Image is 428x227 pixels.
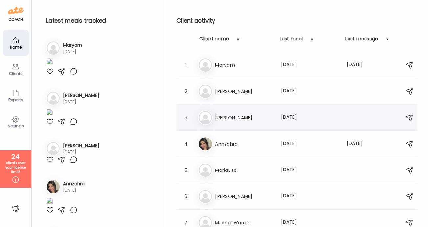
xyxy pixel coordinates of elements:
img: images%2FqhHDn4XjxJVHWDvtl6RkNWap9aJ3%2FpZpC5cN6zO4EQhXpKRqu%2FSFmUprGYYrxWEpWxBYm0_1080 [46,197,53,206]
div: 1. [182,61,190,69]
div: [DATE] [281,61,339,69]
h3: [PERSON_NAME] [215,87,273,95]
h3: Maryam [63,42,82,49]
img: bg-avatar-default.svg [199,111,212,124]
img: bg-avatar-default.svg [199,58,212,72]
img: bg-avatar-default.svg [47,41,60,55]
img: ate [8,5,24,16]
img: images%2Ftq8w4AGcnPd8RBXMZnMG3kW01II2%2F5Al2yThcT3RrNYc01QIn%2FvlRyXuZ0JXWroZHnEKLe_1080 [46,109,53,118]
div: clients over your license limit! [2,161,29,174]
img: avatars%2FqhHDn4XjxJVHWDvtl6RkNWap9aJ3 [199,137,212,150]
div: 24 [2,153,29,161]
img: images%2FoG9J5tvybfYAnMBrPLldqCq5TI73%2FM1PkpQeWyhCmcyVelGXw%2FdVhZv9IiAo4g6zvnSMVh_1080 [46,58,53,67]
div: [DATE] [281,140,339,148]
div: [DATE] [281,114,339,122]
img: bg-avatar-default.svg [47,92,60,105]
div: Reports [4,98,28,102]
div: Client name [199,35,229,46]
div: Settings [4,124,28,128]
h2: Client activity [176,16,417,26]
h3: [PERSON_NAME] [215,114,273,122]
h3: Maryam [215,61,273,69]
h3: Annzahra [63,180,85,187]
div: [DATE] [63,149,99,155]
div: 5. [182,166,190,174]
h3: [PERSON_NAME] [215,193,273,200]
img: avatars%2FqhHDn4XjxJVHWDvtl6RkNWap9aJ3 [47,180,60,193]
div: [DATE] [347,61,372,69]
h3: [PERSON_NAME] [63,142,99,149]
h3: MariaEitel [215,166,273,174]
div: [DATE] [63,99,99,105]
h3: Annzahra [215,140,273,148]
div: 2. [182,87,190,95]
h3: [PERSON_NAME] [63,92,99,99]
div: 7. [182,219,190,227]
div: Clients [4,71,28,76]
div: [DATE] [281,87,339,95]
div: Last meal [280,35,303,46]
div: 6. [182,193,190,200]
div: [DATE] [63,49,82,55]
img: bg-avatar-default.svg [47,142,60,155]
h2: Latest meals tracked [46,16,152,26]
div: [DATE] [281,219,339,227]
div: [DATE] [347,140,372,148]
div: [DATE] [281,166,339,174]
div: coach [8,17,23,22]
div: Home [4,45,28,49]
div: 3. [182,114,190,122]
img: bg-avatar-default.svg [199,164,212,177]
img: bg-avatar-default.svg [199,190,212,203]
div: [DATE] [281,193,339,200]
div: [DATE] [63,187,85,193]
h3: MichaelWarren [215,219,273,227]
div: Last message [345,35,378,46]
img: bg-avatar-default.svg [199,85,212,98]
div: 4. [182,140,190,148]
